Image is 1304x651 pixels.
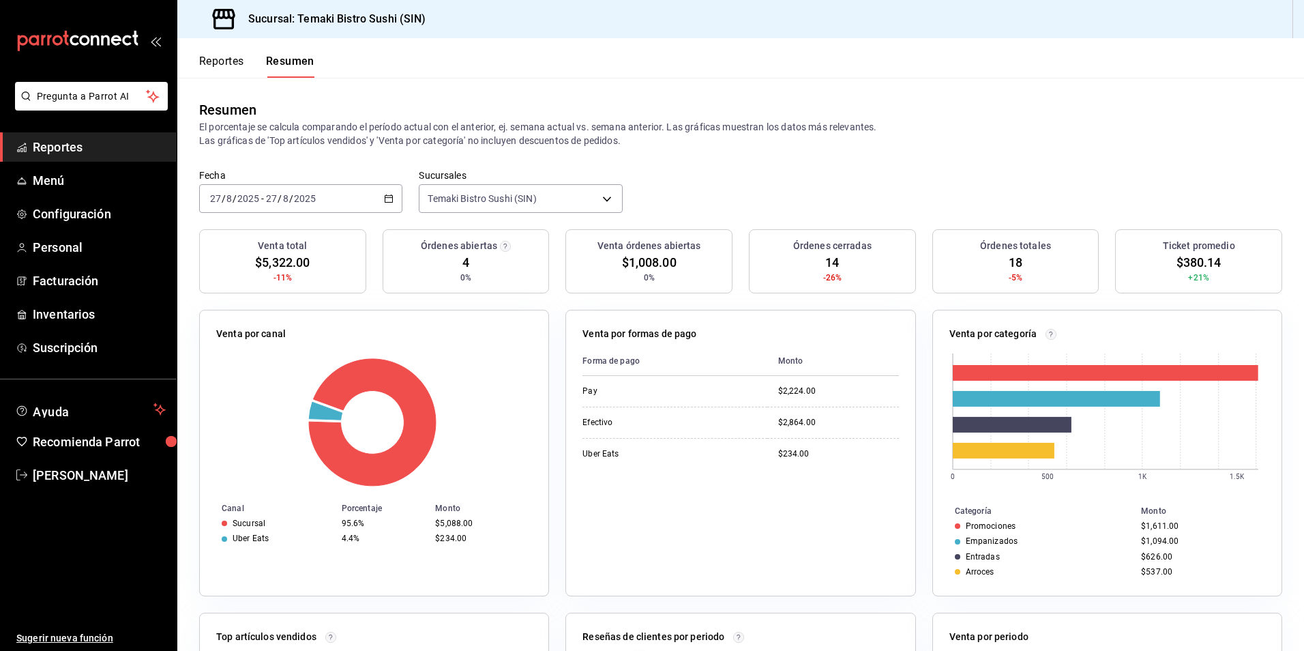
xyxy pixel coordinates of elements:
[582,386,719,397] div: Pay
[1188,272,1209,284] span: +21%
[199,55,244,78] button: Reportes
[1230,473,1245,480] text: 1.5K
[933,504,1136,519] th: Categoría
[825,253,839,272] span: 14
[16,631,166,646] span: Sugerir nueva función
[1141,536,1260,546] div: $1,094.00
[582,417,719,429] div: Efectivo
[278,193,282,204] span: /
[199,120,1282,147] p: El porcentaje se calcula comparando el período actual con el anterior, ej. semana actual vs. sema...
[778,448,899,460] div: $234.00
[33,205,166,223] span: Configuración
[1009,272,1022,284] span: -5%
[33,138,166,156] span: Reportes
[1041,473,1053,480] text: 500
[430,501,548,516] th: Monto
[778,417,899,429] div: $2,864.00
[233,519,265,528] div: Sucursal
[33,338,166,357] span: Suscripción
[582,347,767,376] th: Forma de pago
[293,193,316,204] input: ----
[966,567,994,577] div: Arroces
[435,519,527,528] div: $5,088.00
[1141,521,1260,531] div: $1,611.00
[33,305,166,323] span: Inventarios
[793,239,872,253] h3: Órdenes cerradas
[1136,504,1281,519] th: Monto
[209,193,222,204] input: --
[622,253,677,272] span: $1,008.00
[33,433,166,451] span: Recomienda Parrot
[1009,253,1022,272] span: 18
[336,501,430,516] th: Porcentaje
[342,534,425,543] div: 4.4%
[199,100,256,120] div: Resumen
[216,327,286,341] p: Venta por canal
[199,55,314,78] div: navigation tabs
[10,99,168,113] a: Pregunta a Parrot AI
[949,630,1028,644] p: Venta por periodo
[1163,239,1235,253] h3: Ticket promedio
[342,519,425,528] div: 95.6%
[37,89,147,104] span: Pregunta a Parrot AI
[1141,552,1260,562] div: $626.00
[460,272,471,284] span: 0%
[282,193,289,204] input: --
[966,521,1016,531] div: Promociones
[462,253,469,272] span: 4
[261,193,264,204] span: -
[435,534,527,543] div: $234.00
[949,327,1037,341] p: Venta por categoría
[951,473,955,480] text: 0
[767,347,899,376] th: Monto
[237,11,426,27] h3: Sucursal: Temaki Bistro Sushi (SIN)
[1141,567,1260,577] div: $537.00
[258,239,307,253] h3: Venta total
[265,193,278,204] input: --
[1138,473,1147,480] text: 1K
[419,171,622,180] label: Sucursales
[150,35,161,46] button: open_drawer_menu
[266,55,314,78] button: Resumen
[289,193,293,204] span: /
[582,630,724,644] p: Reseñas de clientes por periodo
[200,501,336,516] th: Canal
[33,238,166,257] span: Personal
[33,272,166,290] span: Facturación
[778,386,899,397] div: $2,224.00
[233,534,269,543] div: Uber Eats
[222,193,226,204] span: /
[644,272,655,284] span: 0%
[233,193,237,204] span: /
[966,536,1018,546] div: Empanizados
[216,630,316,644] p: Top artículos vendidos
[237,193,260,204] input: ----
[421,239,497,253] h3: Órdenes abiertas
[428,192,536,205] span: Temaki Bistro Sushi (SIN)
[226,193,233,204] input: --
[255,253,310,272] span: $5,322.00
[823,272,842,284] span: -26%
[33,401,148,418] span: Ayuda
[33,466,166,484] span: [PERSON_NAME]
[597,239,701,253] h3: Venta órdenes abiertas
[273,272,293,284] span: -11%
[980,239,1051,253] h3: Órdenes totales
[1176,253,1221,272] span: $380.14
[33,171,166,190] span: Menú
[199,171,402,180] label: Fecha
[582,327,696,341] p: Venta por formas de pago
[582,448,719,460] div: Uber Eats
[15,82,168,111] button: Pregunta a Parrot AI
[966,552,1000,562] div: Entradas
